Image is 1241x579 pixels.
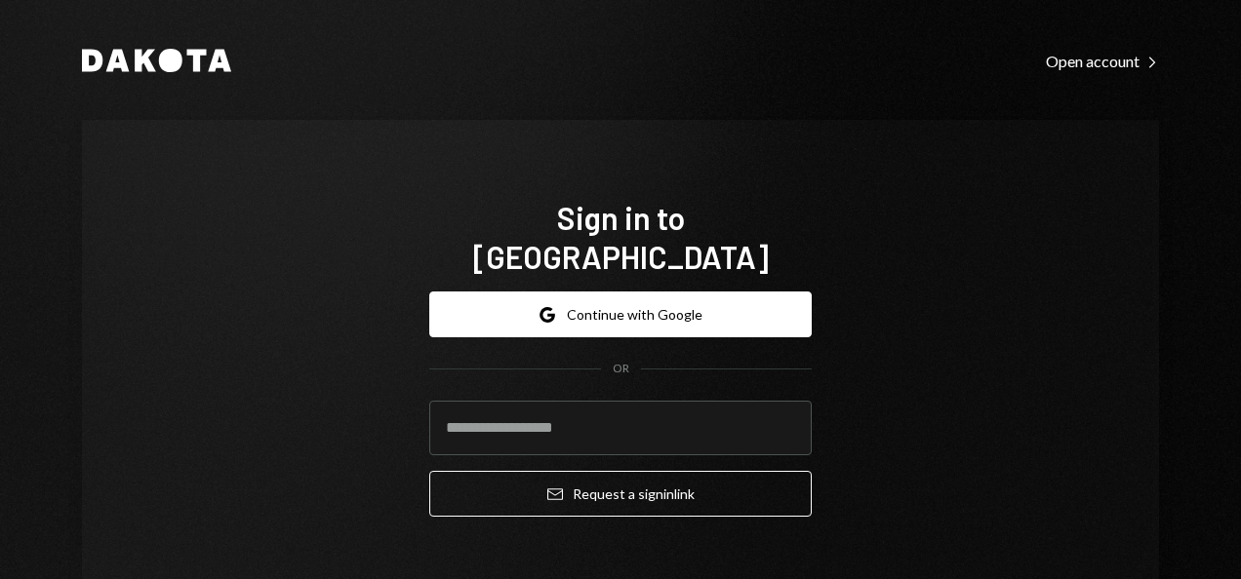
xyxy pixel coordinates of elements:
div: OR [613,361,629,377]
a: Open account [1046,50,1159,71]
button: Request a signinlink [429,471,812,517]
div: Open account [1046,52,1159,71]
h1: Sign in to [GEOGRAPHIC_DATA] [429,198,812,276]
button: Continue with Google [429,291,812,337]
